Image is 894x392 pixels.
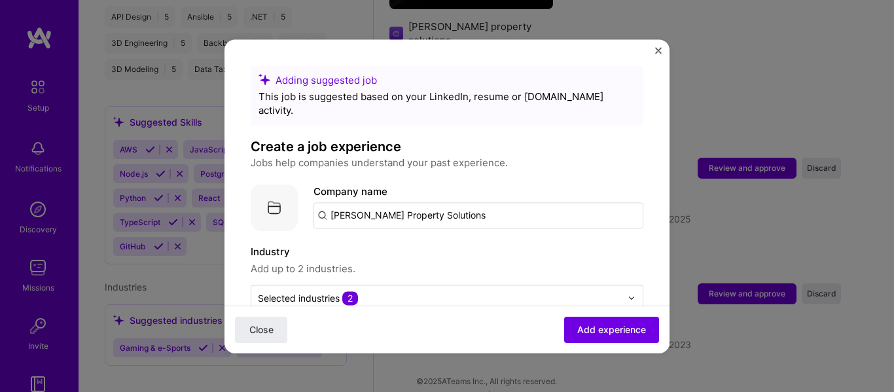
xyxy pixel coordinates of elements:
[251,138,643,155] h4: Create a job experience
[258,291,358,305] div: Selected industries
[577,323,646,336] span: Add experience
[249,323,274,336] span: Close
[251,244,643,260] label: Industry
[235,316,287,342] button: Close
[259,73,270,85] i: icon SuggestedTeams
[564,316,659,342] button: Add experience
[259,90,635,117] div: This job is suggested based on your LinkedIn, resume or [DOMAIN_NAME] activity.
[313,202,643,228] input: Search for a company...
[251,184,298,231] img: Company logo
[342,291,358,305] span: 2
[655,47,662,61] button: Close
[313,185,387,198] label: Company name
[628,294,635,302] img: drop icon
[259,73,635,87] div: Adding suggested job
[251,261,643,277] span: Add up to 2 industries.
[251,155,643,171] p: Jobs help companies understand your past experience.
